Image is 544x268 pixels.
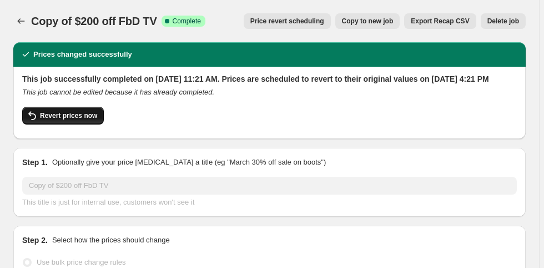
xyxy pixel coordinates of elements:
h2: Prices changed successfully [33,49,132,60]
h2: Step 1. [22,157,48,168]
p: Select how the prices should change [52,235,170,246]
span: Use bulk price change rules [37,258,125,266]
span: Price revert scheduling [250,17,324,26]
button: Price change jobs [13,13,29,29]
span: Copy of $200 off FbD TV [31,15,157,27]
span: Complete [173,17,201,26]
button: Copy to new job [335,13,400,29]
span: Revert prices now [40,111,97,120]
button: Revert prices now [22,107,104,125]
h2: Step 2. [22,235,48,246]
input: 30% off holiday sale [22,177,517,195]
i: This job cannot be edited because it has already completed. [22,88,214,96]
h2: This job successfully completed on [DATE] 11:21 AM. Prices are scheduled to revert to their origi... [22,73,517,85]
button: Export Recap CSV [404,13,476,29]
span: This title is just for internal use, customers won't see it [22,198,194,206]
button: Delete job [481,13,526,29]
p: Optionally give your price [MEDICAL_DATA] a title (eg "March 30% off sale on boots") [52,157,326,168]
button: Price revert scheduling [244,13,331,29]
span: Export Recap CSV [411,17,469,26]
span: Delete job [487,17,519,26]
span: Copy to new job [342,17,394,26]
